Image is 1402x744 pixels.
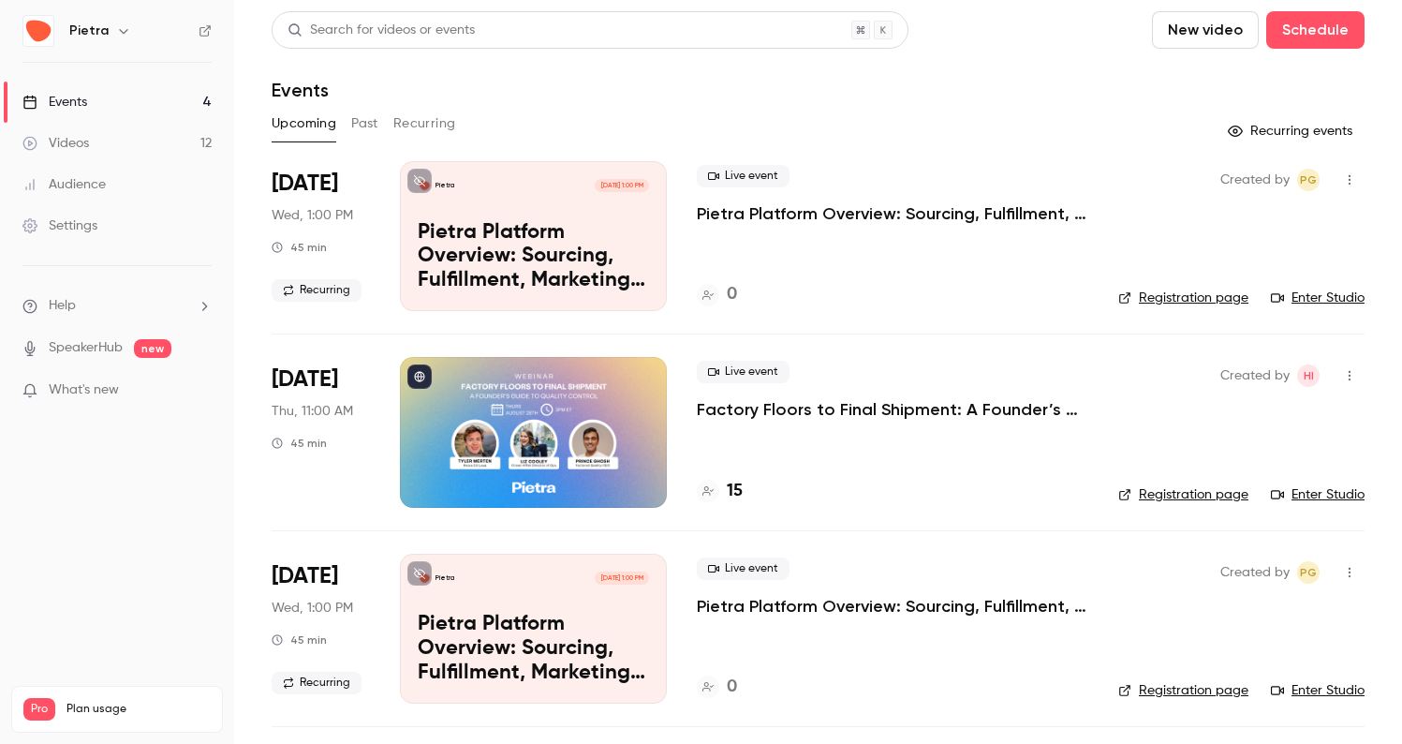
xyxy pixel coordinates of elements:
a: Pietra Platform Overview: Sourcing, Fulfillment, Marketing, and AI for Modern BrandsPietra[DATE] ... [400,554,667,704]
div: Settings [22,216,97,235]
div: 45 min [272,436,327,451]
span: [DATE] [272,561,338,591]
div: Search for videos or events [288,21,475,40]
span: Live event [697,165,790,187]
span: Plan usage [66,702,211,717]
span: [DATE] 1:00 PM [595,179,648,192]
span: Hasan Iqbal [1297,365,1320,387]
div: 45 min [272,240,327,255]
span: Pro [23,698,55,721]
span: HI [1304,365,1314,387]
span: Recurring [272,672,362,694]
span: PG [1300,561,1317,584]
a: Pietra Platform Overview: Sourcing, Fulfillment, Marketing, and AI for Modern BrandsPietra[DATE] ... [400,161,667,311]
a: Factory Floors to Final Shipment: A Founder’s Guide to Quality Control [697,398,1088,421]
p: Pietra Platform Overview: Sourcing, Fulfillment, Marketing, and AI for Modern Brands [418,613,649,685]
h1: Events [272,79,329,101]
button: Upcoming [272,109,336,139]
span: [DATE] [272,169,338,199]
a: Pietra Platform Overview: Sourcing, Fulfillment, Marketing, and AI for Modern Brands [697,202,1088,225]
span: Help [49,296,76,316]
div: Sep 3 Wed, 4:00 PM (America/New York) [272,554,370,704]
button: New video [1152,11,1259,49]
span: Created by [1220,561,1290,584]
img: Pietra [23,16,53,46]
a: Pietra Platform Overview: Sourcing, Fulfillment, Marketing, and AI for Modern Brands [697,595,1088,618]
p: Pietra Platform Overview: Sourcing, Fulfillment, Marketing, and AI for Modern Brands [418,221,649,293]
button: Recurring events [1219,116,1365,146]
span: new [134,339,171,358]
span: Pete Gilligan [1297,561,1320,584]
a: Registration page [1118,289,1248,307]
span: [DATE] [272,365,338,394]
button: Recurring [393,109,456,139]
a: 0 [697,675,737,700]
div: Aug 28 Thu, 2:00 PM (America/New York) [272,357,370,507]
span: Wed, 1:00 PM [272,206,353,225]
span: What's new [49,380,119,400]
a: Registration page [1118,485,1248,504]
li: help-dropdown-opener [22,296,212,316]
a: Enter Studio [1271,485,1365,504]
button: Past [351,109,378,139]
h4: 0 [727,675,737,700]
span: PG [1300,169,1317,191]
span: Pete Gilligan [1297,169,1320,191]
div: Videos [22,134,89,153]
span: Recurring [272,279,362,302]
h6: Pietra [69,22,109,40]
button: Schedule [1266,11,1365,49]
div: Events [22,93,87,112]
a: 0 [697,282,737,307]
a: Registration page [1118,681,1248,700]
iframe: Noticeable Trigger [189,382,212,399]
h4: 15 [727,479,743,504]
span: Live event [697,361,790,383]
a: Enter Studio [1271,681,1365,700]
span: Created by [1220,365,1290,387]
p: Pietra [435,181,454,190]
a: Enter Studio [1271,289,1365,307]
p: Pietra [435,573,454,583]
span: Wed, 1:00 PM [272,599,353,618]
div: 45 min [272,632,327,647]
a: SpeakerHub [49,338,123,358]
span: [DATE] 1:00 PM [595,572,648,585]
span: Created by [1220,169,1290,191]
span: Thu, 11:00 AM [272,402,353,421]
span: Live event [697,558,790,580]
a: 15 [697,479,743,504]
div: Aug 27 Wed, 4:00 PM (America/New York) [272,161,370,311]
div: Audience [22,175,106,194]
h4: 0 [727,282,737,307]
